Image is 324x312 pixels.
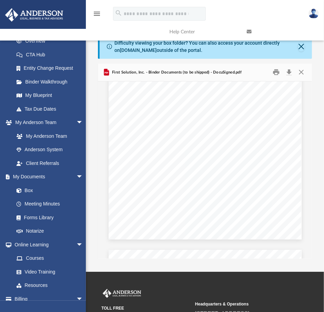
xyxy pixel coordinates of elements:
[10,75,93,89] a: Binder Walkthrough
[98,81,312,259] div: Document Viewer
[76,116,90,130] span: arrow_drop_down
[10,279,90,292] a: Resources
[10,48,93,62] a: CTA Hub
[114,253,192,256] span: DocuSign Envelope ID: 628BD05B-0790-4BEF-BC15-04EF8FB6554F
[133,105,212,109] span: DATED, this __________ day of ____________, 20___.
[195,301,284,307] small: Headquarters & Operations
[10,197,90,211] a: Meeting Minutes
[98,81,312,259] div: File preview
[298,42,305,52] button: Close
[5,292,93,306] a: Billingarrow_drop_down
[5,116,90,130] a: My Anderson Teamarrow_drop_down
[10,143,90,157] a: Anderson System
[295,67,308,78] button: Close
[93,13,101,18] a: menu
[76,238,90,252] span: arrow_drop_down
[5,238,90,252] a: Online Learningarrow_drop_down
[309,9,319,19] img: User Pic
[10,156,90,170] a: Client Referrals
[10,102,93,116] a: Tax Due Dates
[111,69,242,76] span: First Solution, Inc. - Binder Documents (to be shipped) - DocuSigned.pdf
[10,224,90,238] a: Notarize
[164,18,242,45] a: Help Center
[10,89,90,102] a: My Blueprint
[10,34,93,48] a: Overview
[10,211,87,224] a: Forms Library
[10,265,87,279] a: Video Training
[93,10,101,18] i: menu
[10,62,93,75] a: Entity Change Request
[115,9,122,17] i: search
[101,289,143,298] img: Anderson Advisors Platinum Portal
[76,292,90,306] span: arrow_drop_down
[10,252,90,265] a: Courses
[10,183,87,197] a: Box
[283,67,295,78] button: Download
[114,40,298,54] div: Difficulty viewing your box folder? You can also access your account directly on outside of the p...
[98,64,312,259] div: Preview
[3,8,65,22] img: Anderson Advisors Platinum Portal
[10,129,87,143] a: My Anderson Team
[205,141,216,144] span: Director
[5,170,90,184] a: My Documentsarrow_drop_down
[76,170,90,184] span: arrow_drop_down
[120,47,157,53] a: [DOMAIN_NAME]
[269,67,283,78] button: Print
[192,220,217,224] span: Consent to Action
[101,305,190,311] small: TOLL FREE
